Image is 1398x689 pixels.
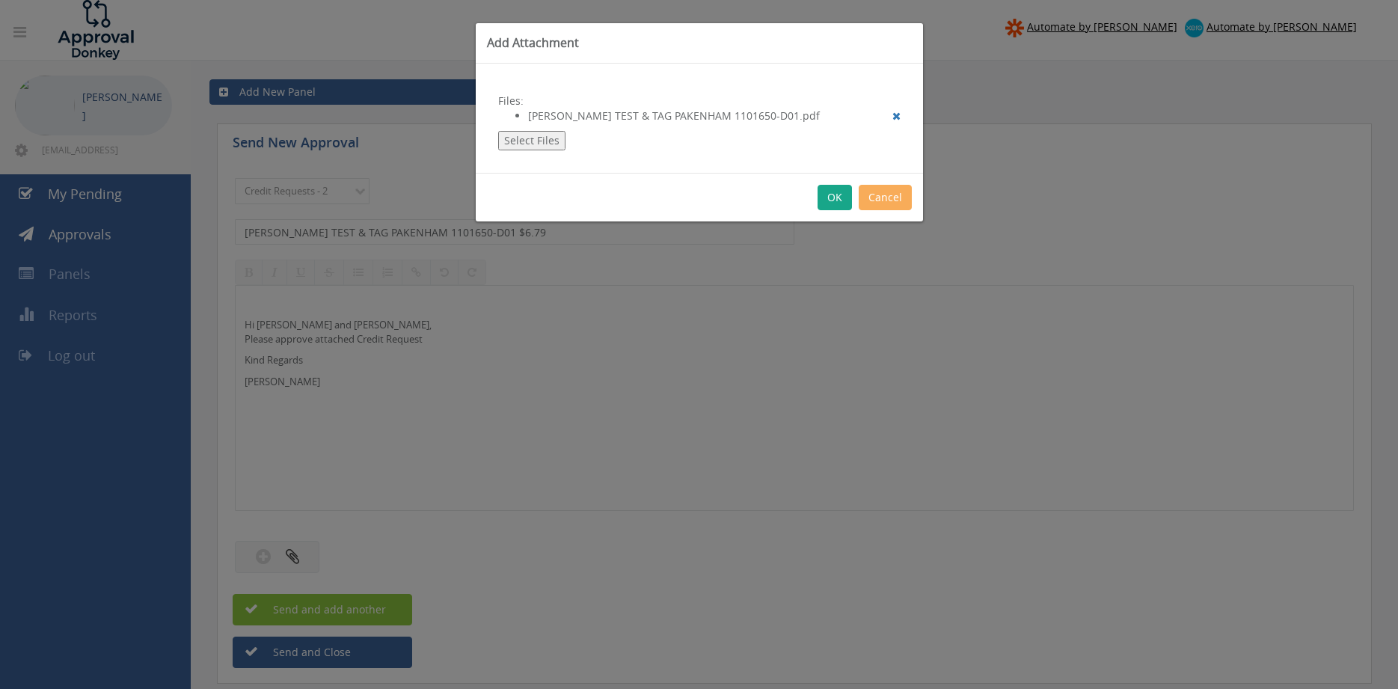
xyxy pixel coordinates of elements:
li: [PERSON_NAME] TEST & TAG PAKENHAM 1101650-D01.pdf [528,108,901,123]
h3: Add Attachment [487,34,912,52]
button: OK [818,185,852,210]
button: Select Files [498,131,565,150]
button: Cancel [859,185,912,210]
div: Files: [476,64,923,173]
